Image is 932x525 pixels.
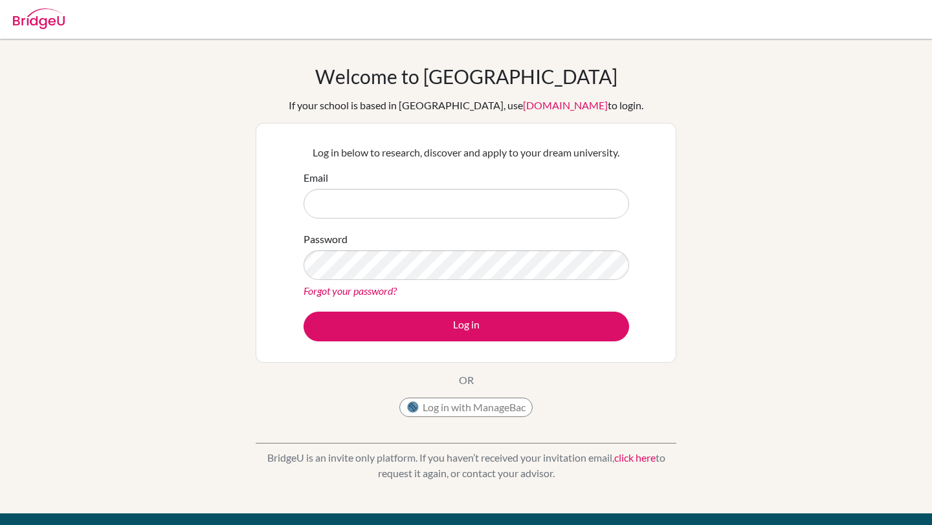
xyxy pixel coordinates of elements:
p: BridgeU is an invite only platform. If you haven’t received your invitation email, to request it ... [256,450,676,481]
a: Forgot your password? [304,284,397,297]
button: Log in with ManageBac [399,398,533,417]
button: Log in [304,312,629,341]
p: Log in below to research, discover and apply to your dream university. [304,145,629,160]
a: [DOMAIN_NAME] [523,99,608,111]
a: click here [614,451,656,464]
div: If your school is based in [GEOGRAPHIC_DATA], use to login. [289,98,643,113]
img: Bridge-U [13,8,65,29]
label: Email [304,170,328,186]
h1: Welcome to [GEOGRAPHIC_DATA] [315,65,617,88]
p: OR [459,372,474,388]
label: Password [304,231,348,247]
